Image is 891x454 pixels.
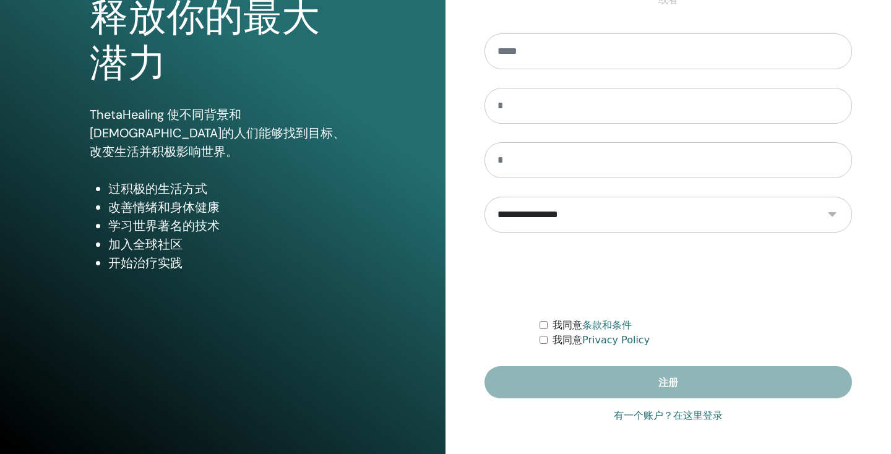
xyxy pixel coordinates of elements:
li: 学习世界著名的技术 [108,216,356,235]
li: 开始治疗实践 [108,254,356,272]
p: ThetaHealing 使不同背景和[DEMOGRAPHIC_DATA]的人们能够找到目标、改变生活并积极影响世界。 [90,105,356,161]
label: 我同意 [553,333,650,348]
label: 我同意 [553,318,632,333]
a: 有一个账户？在这里登录 [614,408,723,423]
li: 改善情绪和身体健康 [108,198,356,216]
li: 过积极的生活方式 [108,179,356,198]
a: Privacy Policy [582,334,650,346]
iframe: reCAPTCHA [574,251,762,299]
a: 条款和条件 [582,319,632,331]
li: 加入全球社区 [108,235,356,254]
